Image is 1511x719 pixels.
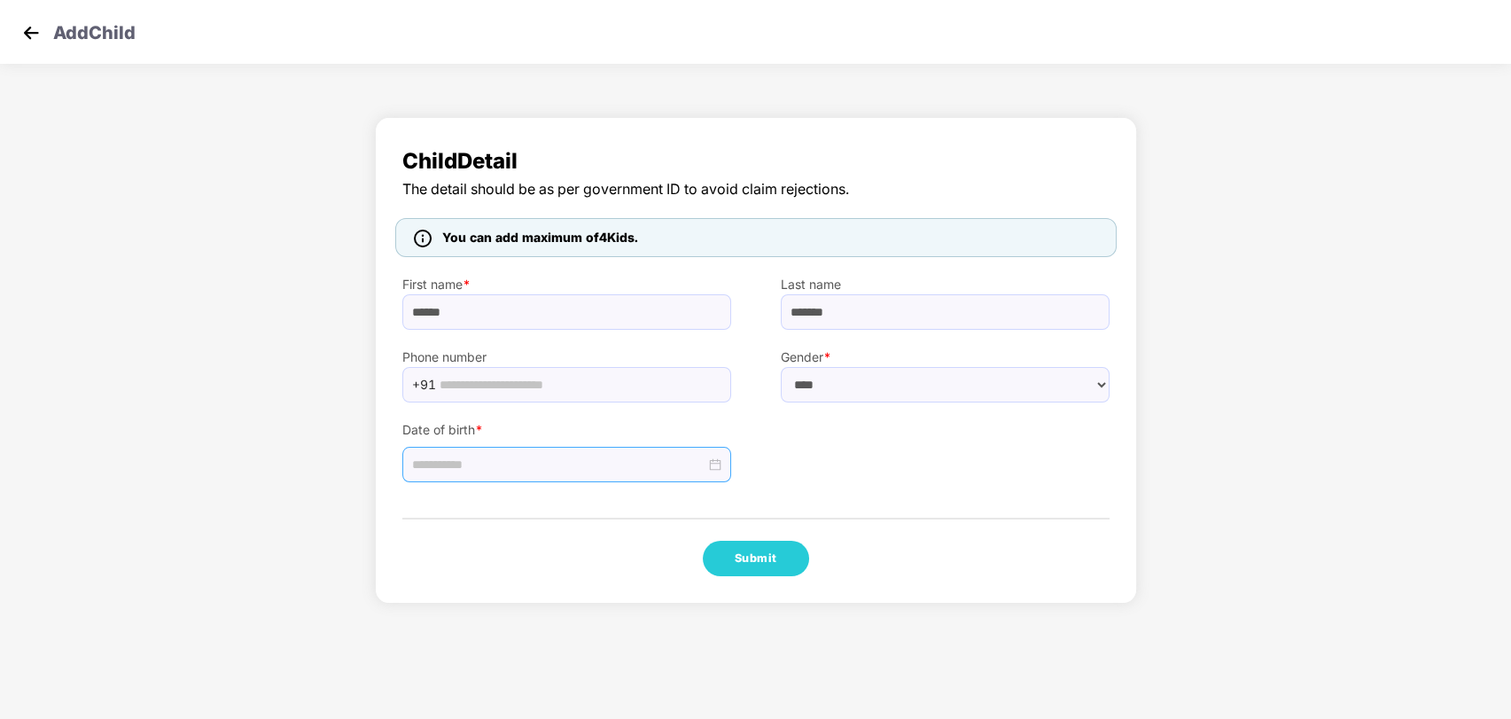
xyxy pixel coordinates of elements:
span: Child Detail [402,145,1110,178]
label: First name [402,275,731,294]
span: +91 [412,371,436,398]
label: Last name [781,275,1110,294]
label: Gender [781,348,1110,367]
span: The detail should be as per government ID to avoid claim rejections. [402,178,1110,200]
label: Date of birth [402,420,731,440]
label: Phone number [402,348,731,367]
button: Submit [703,541,809,576]
img: svg+xml;base64,PHN2ZyB4bWxucz0iaHR0cDovL3d3dy53My5vcmcvMjAwMC9zdmciIHdpZHRoPSIzMCIgaGVpZ2h0PSIzMC... [18,20,44,46]
p: Add Child [53,20,136,41]
span: You can add maximum of 4 Kids. [442,230,638,245]
img: icon [414,230,432,247]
